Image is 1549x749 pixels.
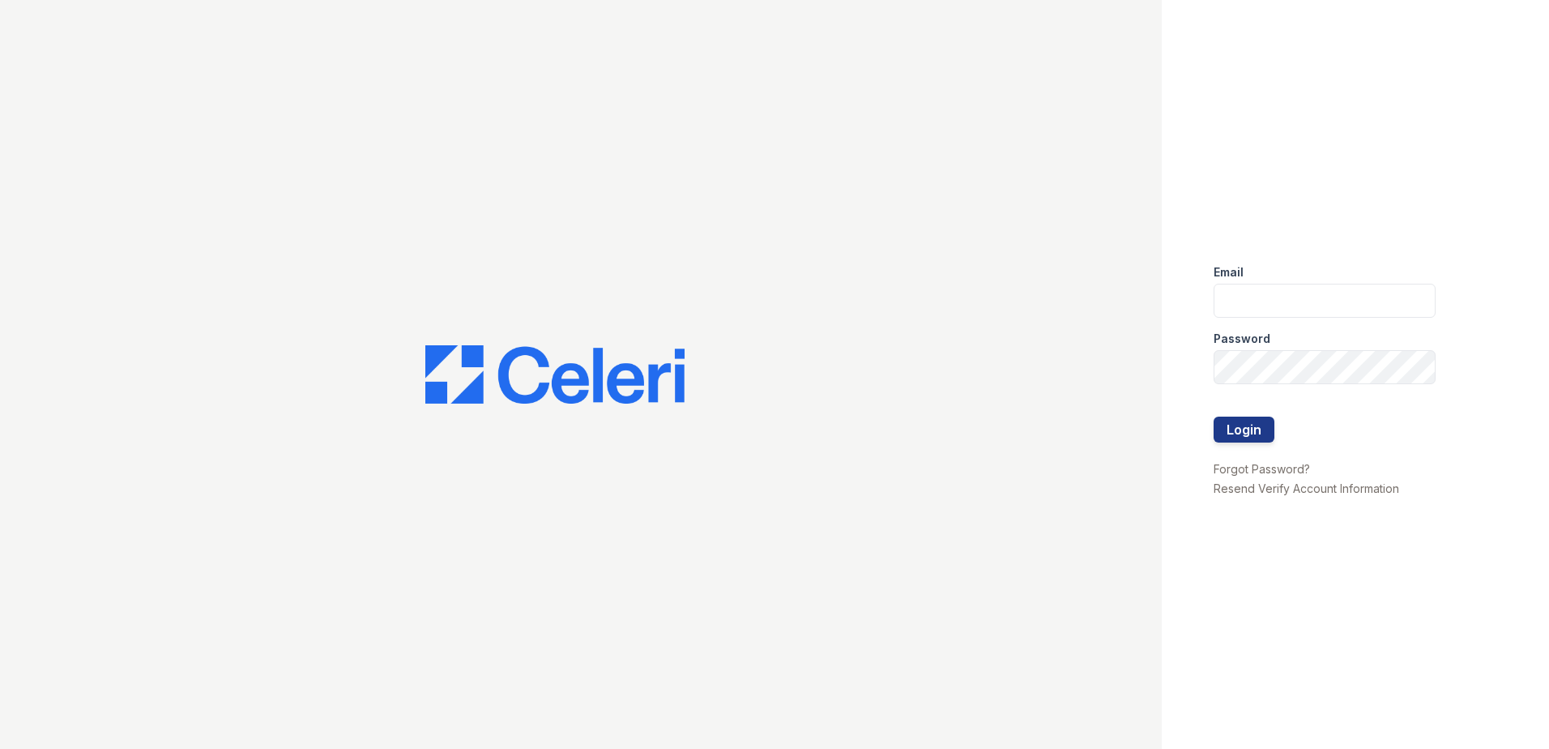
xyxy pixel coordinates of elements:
[1214,331,1270,347] label: Password
[1214,264,1244,280] label: Email
[425,345,685,404] img: CE_Logo_Blue-a8612792a0a2168367f1c8372b55b34899dd931a85d93a1a3d3e32e68fde9ad4.png
[1214,481,1399,495] a: Resend Verify Account Information
[1214,417,1274,443] button: Login
[1214,462,1310,476] a: Forgot Password?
